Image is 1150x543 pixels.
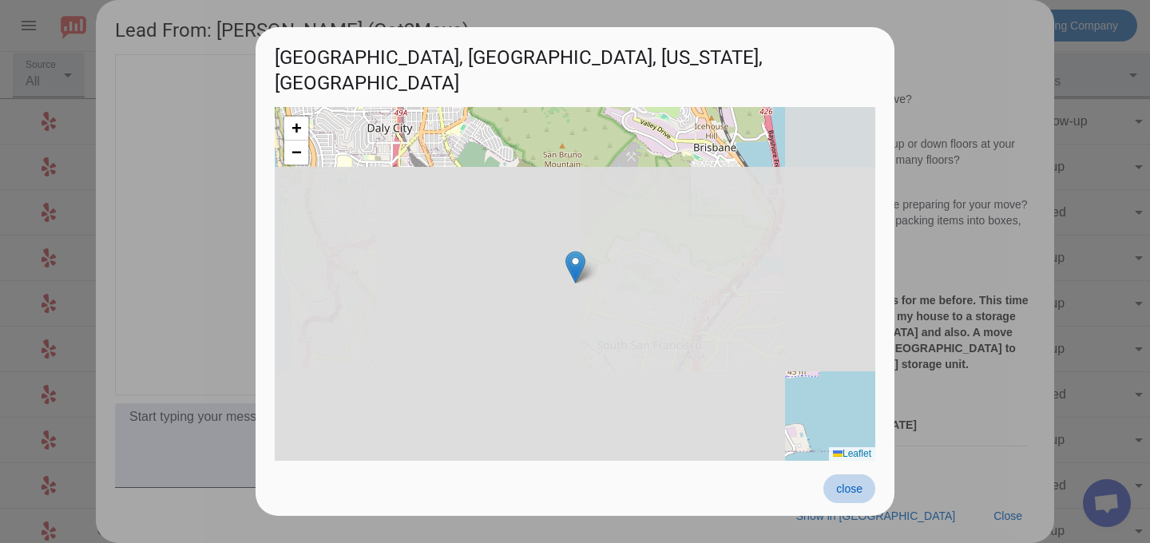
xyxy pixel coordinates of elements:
[291,118,302,138] span: +
[833,448,871,459] a: Leaflet
[256,27,894,106] h1: [GEOGRAPHIC_DATA], [GEOGRAPHIC_DATA], [US_STATE], [GEOGRAPHIC_DATA]
[836,482,862,495] span: close
[284,117,308,141] a: Zoom in
[565,251,585,283] img: Marker
[823,474,875,503] button: close
[291,142,302,162] span: −
[284,141,308,164] a: Zoom out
